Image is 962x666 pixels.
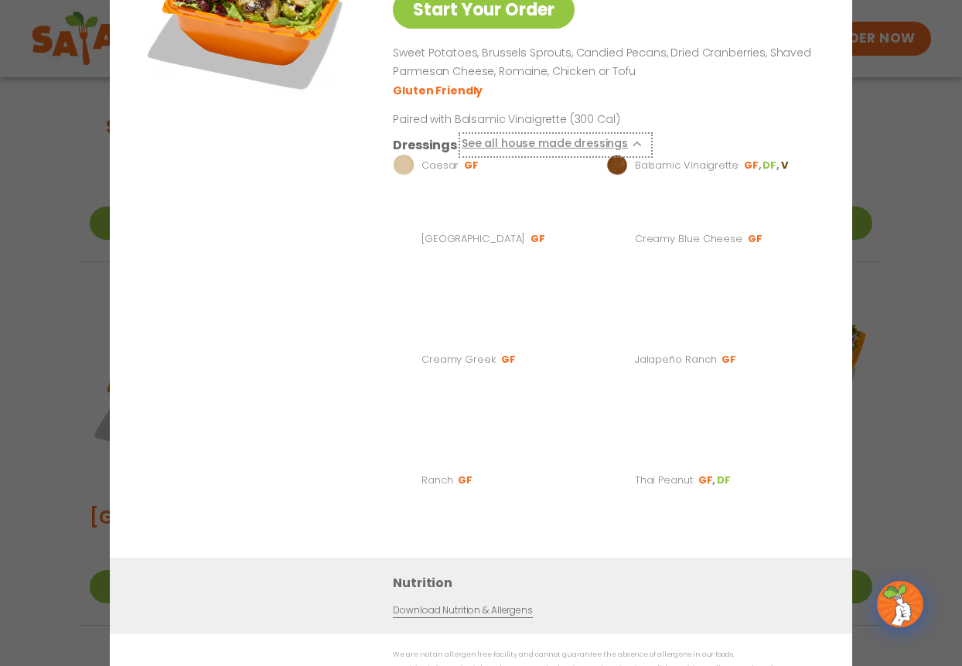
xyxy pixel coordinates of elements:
[606,181,628,297] img: Dressing preview image for Creamy Blue Cheese
[717,473,732,487] li: DF
[393,181,414,297] img: Dressing preview image for BBQ Ranch
[530,232,547,246] li: GF
[635,231,742,247] p: Creamy Blue Cheese
[606,422,628,538] img: Dressing preview image for Thai Peanut
[393,111,679,128] p: Paired with Balsamic Vinaigrette (300 Cal)
[781,159,790,172] li: V
[421,352,496,367] p: Creamy Greek
[393,44,815,81] p: Sweet Potatoes, Brussels Sprouts, Candied Pecans, Dried Cranberries, Shaved Parmesan Cheese, Roma...
[698,473,717,487] li: GF
[635,158,739,173] p: Balsamic Vinaigrette
[635,473,693,488] p: Thai Peanut
[606,302,628,418] img: Dressing preview image for Jalapeño Ranch
[762,159,780,172] li: DF
[393,155,414,176] img: Dressing preview image for Caesar
[393,83,485,99] li: Gluten Friendly
[721,353,738,367] li: GF
[458,473,474,487] li: GF
[393,135,457,155] h3: Dressings
[393,649,821,661] p: We are not an allergen free facility and cannot guarantee the absence of allergens in our foods.
[464,159,480,172] li: GF
[393,573,829,593] h3: Nutrition
[744,159,762,172] li: GF
[393,302,414,418] img: Dressing preview image for Creamy Greek
[878,582,922,626] img: wpChatIcon
[393,603,532,618] a: Download Nutrition & Allergens
[393,422,414,538] img: Dressing preview image for Ranch
[501,353,517,367] li: GF
[748,232,764,246] li: GF
[421,231,525,247] p: [GEOGRAPHIC_DATA]
[462,135,650,155] button: See all house made dressings
[421,473,453,488] p: Ranch
[606,155,628,176] img: Dressing preview image for Balsamic Vinaigrette
[421,158,459,173] p: Caesar
[635,352,717,367] p: Jalapeño Ranch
